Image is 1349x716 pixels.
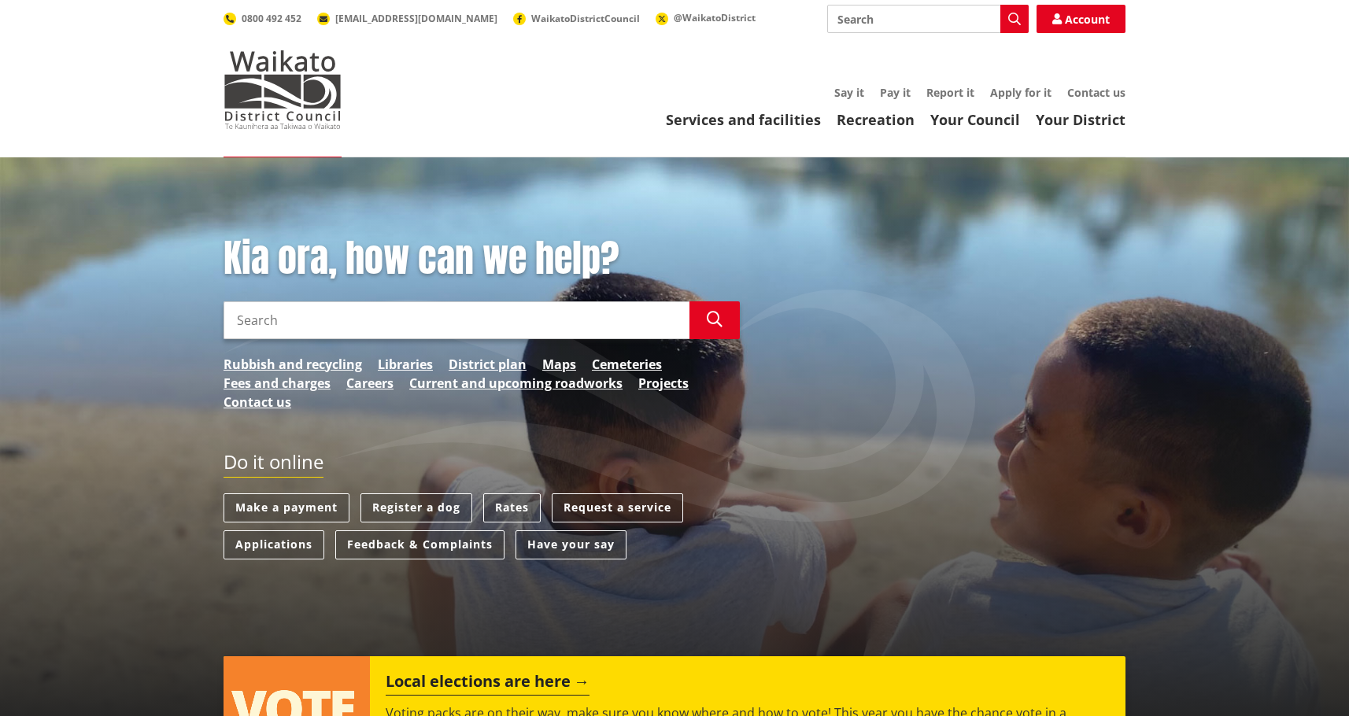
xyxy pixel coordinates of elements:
[335,530,504,559] a: Feedback & Complaints
[827,5,1029,33] input: Search input
[224,493,349,522] a: Make a payment
[224,355,362,374] a: Rubbish and recycling
[346,374,394,393] a: Careers
[513,12,640,25] a: WaikatoDistrictCouncil
[926,85,974,100] a: Report it
[552,493,683,522] a: Request a service
[242,12,301,25] span: 0800 492 452
[483,493,541,522] a: Rates
[449,355,527,374] a: District plan
[335,12,497,25] span: [EMAIL_ADDRESS][DOMAIN_NAME]
[666,110,821,129] a: Services and facilities
[1037,5,1125,33] a: Account
[224,530,324,559] a: Applications
[880,85,911,100] a: Pay it
[674,11,756,24] span: @WaikatoDistrict
[317,12,497,25] a: [EMAIL_ADDRESS][DOMAIN_NAME]
[990,85,1051,100] a: Apply for it
[834,85,864,100] a: Say it
[1067,85,1125,100] a: Contact us
[224,393,291,412] a: Contact us
[224,374,331,393] a: Fees and charges
[837,110,915,129] a: Recreation
[930,110,1020,129] a: Your Council
[224,236,740,282] h1: Kia ora, how can we help?
[592,355,662,374] a: Cemeteries
[360,493,472,522] a: Register a dog
[542,355,576,374] a: Maps
[224,12,301,25] a: 0800 492 452
[224,301,689,339] input: Search input
[1036,110,1125,129] a: Your District
[638,374,689,393] a: Projects
[516,530,626,559] a: Have your say
[224,451,323,478] h2: Do it online
[378,355,433,374] a: Libraries
[531,12,640,25] span: WaikatoDistrictCouncil
[386,672,589,696] h2: Local elections are here
[656,11,756,24] a: @WaikatoDistrict
[224,50,342,129] img: Waikato District Council - Te Kaunihera aa Takiwaa o Waikato
[409,374,623,393] a: Current and upcoming roadworks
